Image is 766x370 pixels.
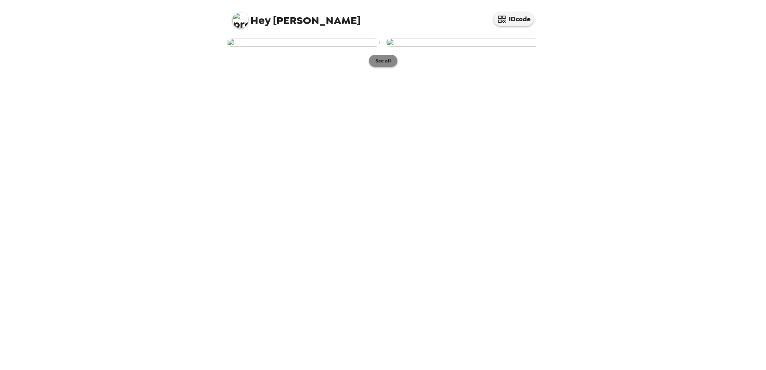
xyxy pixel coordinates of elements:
img: user-278079 [386,38,539,47]
img: profile pic [232,12,248,28]
button: IDcode [494,12,534,26]
button: See all [369,55,397,67]
span: [PERSON_NAME] [232,8,361,26]
span: Hey [250,13,270,28]
img: user-278080 [227,38,380,47]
